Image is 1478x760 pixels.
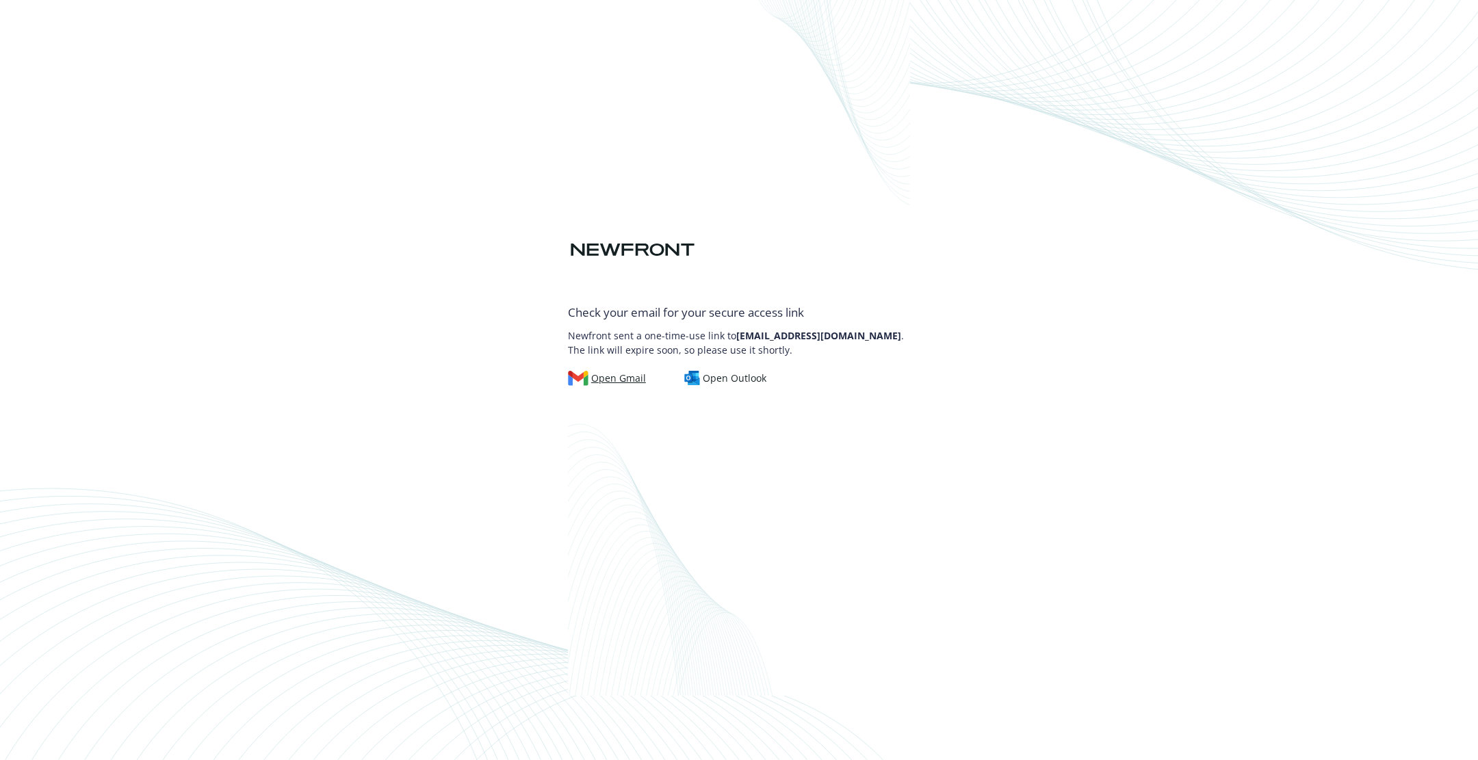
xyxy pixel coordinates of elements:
p: Newfront sent a one-time-use link to . The link will expire soon, so please use it shortly. [568,322,910,357]
img: Newfront logo [568,238,697,262]
a: Open Gmail [568,371,657,386]
div: Open Outlook [684,371,767,386]
img: outlook-logo.svg [684,371,701,386]
a: Open Outlook [684,371,778,386]
div: Check your email for your secure access link [568,304,910,322]
img: gmail-logo.svg [568,371,588,386]
div: Open Gmail [568,371,646,386]
b: [EMAIL_ADDRESS][DOMAIN_NAME] [736,329,901,342]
